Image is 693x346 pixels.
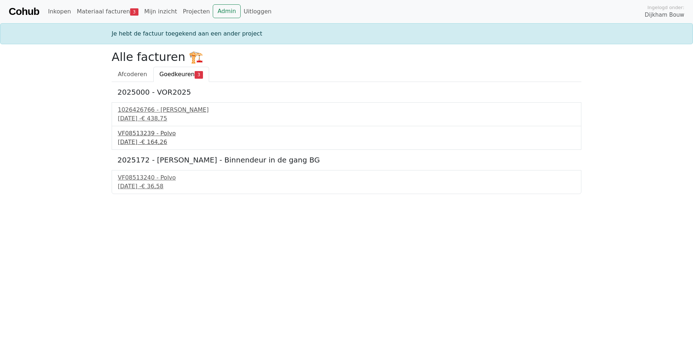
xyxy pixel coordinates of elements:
[130,8,138,16] span: 3
[159,71,195,78] span: Goedkeuren
[118,114,575,123] div: [DATE] -
[647,4,684,11] span: Ingelogd onder:
[645,11,684,19] span: Dijkham Bouw
[74,4,141,19] a: Materiaal facturen3
[118,173,575,191] a: VF08513240 - Polvo[DATE] -€ 36,58
[117,88,576,96] h5: 2025000 - VOR2025
[45,4,74,19] a: Inkopen
[153,67,209,82] a: Goedkeuren3
[141,139,167,145] span: € 164,26
[118,129,575,138] div: VF08513239 - Polvo
[118,71,147,78] span: Afcoderen
[112,67,153,82] a: Afcoderen
[117,156,576,164] h5: 2025172 - [PERSON_NAME] - Binnendeur in de gang BG
[141,115,167,122] span: € 438,75
[118,182,575,191] div: [DATE] -
[118,106,575,114] div: 1026426766 - [PERSON_NAME]
[213,4,241,18] a: Admin
[9,3,39,20] a: Cohub
[118,129,575,147] a: VF08513239 - Polvo[DATE] -€ 164,26
[112,50,581,64] h2: Alle facturen 🏗️
[107,29,586,38] div: Je hebt de factuur toegekend aan een ander project
[241,4,274,19] a: Uitloggen
[118,138,575,147] div: [DATE] -
[141,4,180,19] a: Mijn inzicht
[118,173,575,182] div: VF08513240 - Polvo
[141,183,163,190] span: € 36,58
[118,106,575,123] a: 1026426766 - [PERSON_NAME][DATE] -€ 438,75
[180,4,213,19] a: Projecten
[195,71,203,78] span: 3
